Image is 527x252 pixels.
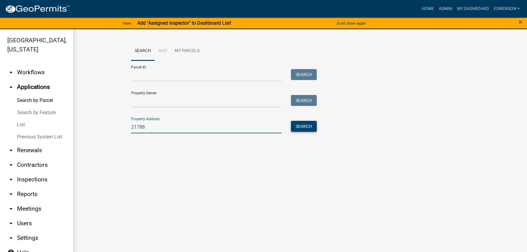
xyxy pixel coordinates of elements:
a: Home [419,3,436,15]
strong: Add "Assigned Inspector" to Dashboard List! [137,20,231,26]
a: My Parcels [171,41,203,61]
i: arrow_drop_down [7,220,15,227]
span: × [518,18,522,26]
i: arrow_drop_down [7,234,15,242]
button: Close [518,18,522,26]
i: arrow_drop_down [7,176,15,183]
a: eswenson [491,3,522,15]
a: Admin [436,3,454,15]
a: Search [131,41,155,61]
button: Search [291,95,317,106]
i: arrow_drop_up [7,83,15,91]
i: arrow_drop_down [7,205,15,212]
button: Search [291,121,317,132]
i: arrow_drop_down [7,69,15,76]
button: Don't show again [334,18,368,28]
button: Search [291,69,317,80]
a: My Dashboard [454,3,491,15]
i: arrow_drop_down [7,161,15,169]
a: View [120,18,134,28]
i: arrow_drop_down [7,191,15,198]
i: arrow_drop_down [7,147,15,154]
